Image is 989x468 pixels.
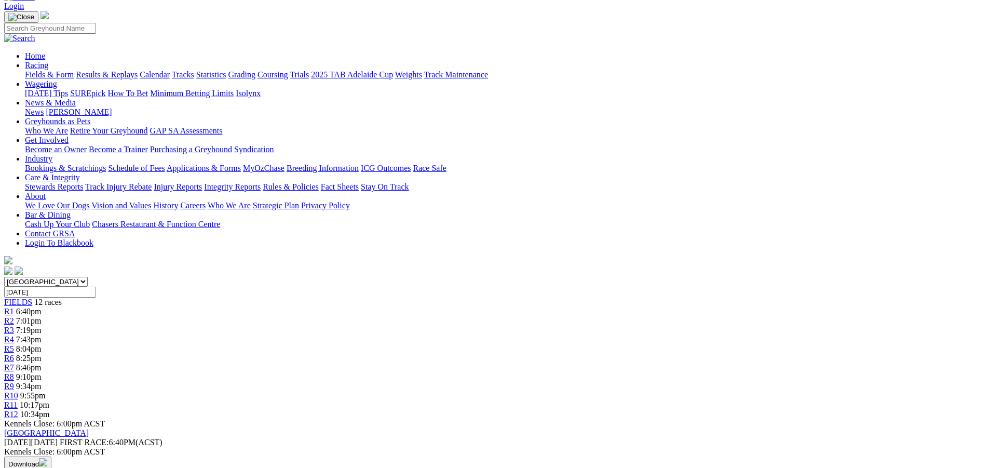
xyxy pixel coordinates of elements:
[4,372,14,381] span: R8
[4,354,14,363] a: R6
[25,70,74,79] a: Fields & Form
[4,23,96,34] input: Search
[4,382,14,391] a: R9
[243,164,284,172] a: MyOzChase
[154,182,202,191] a: Injury Reports
[236,89,261,98] a: Isolynx
[25,220,985,229] div: Bar & Dining
[4,438,58,447] span: [DATE]
[76,70,138,79] a: Results & Replays
[25,229,75,238] a: Contact GRSA
[16,363,42,372] span: 8:46pm
[4,256,12,264] img: logo-grsa-white.png
[25,145,985,154] div: Get Involved
[228,70,255,79] a: Grading
[234,145,274,154] a: Syndication
[4,326,14,335] a: R3
[361,182,409,191] a: Stay On Track
[25,136,69,144] a: Get Involved
[25,210,71,219] a: Bar & Dining
[25,79,57,88] a: Wagering
[395,70,422,79] a: Weights
[4,316,14,325] a: R2
[290,70,309,79] a: Trials
[25,164,985,173] div: Industry
[361,164,411,172] a: ICG Outcomes
[20,410,50,419] span: 10:34pm
[25,192,46,200] a: About
[25,108,985,117] div: News & Media
[4,419,105,428] span: Kennels Close: 6:00pm ACST
[25,220,90,229] a: Cash Up Your Club
[25,164,106,172] a: Bookings & Scratchings
[16,326,42,335] span: 7:19pm
[25,98,76,107] a: News & Media
[92,220,220,229] a: Chasers Restaurant & Function Centre
[4,266,12,275] img: facebook.svg
[25,201,985,210] div: About
[25,89,985,98] div: Wagering
[150,145,232,154] a: Purchasing a Greyhound
[25,70,985,79] div: Racing
[4,391,18,400] a: R10
[16,335,42,344] span: 7:43pm
[4,34,35,43] img: Search
[25,182,83,191] a: Stewards Reports
[253,201,299,210] a: Strategic Plan
[4,400,18,409] a: R11
[108,164,165,172] a: Schedule of Fees
[4,344,14,353] a: R5
[25,117,90,126] a: Greyhounds as Pets
[34,298,62,306] span: 12 races
[20,400,49,409] span: 10:17pm
[25,173,80,182] a: Care & Integrity
[196,70,226,79] a: Statistics
[4,335,14,344] span: R4
[25,108,44,116] a: News
[46,108,112,116] a: [PERSON_NAME]
[25,126,68,135] a: Who We Are
[172,70,194,79] a: Tracks
[25,238,93,247] a: Login To Blackbook
[140,70,170,79] a: Calendar
[413,164,446,172] a: Race Safe
[321,182,359,191] a: Fact Sheets
[25,51,45,60] a: Home
[4,307,14,316] a: R1
[20,391,46,400] span: 9:55pm
[25,154,52,163] a: Industry
[16,354,42,363] span: 8:25pm
[25,89,68,98] a: [DATE] Tips
[311,70,393,79] a: 2025 TAB Adelaide Cup
[4,363,14,372] a: R7
[180,201,206,210] a: Careers
[4,410,18,419] span: R12
[89,145,148,154] a: Become a Trainer
[40,11,49,19] img: logo-grsa-white.png
[4,287,96,298] input: Select date
[16,372,42,381] span: 9:10pm
[25,182,985,192] div: Care & Integrity
[8,13,34,21] img: Close
[108,89,148,98] a: How To Bet
[153,201,178,210] a: History
[208,201,251,210] a: Who We Are
[4,429,89,437] a: [GEOGRAPHIC_DATA]
[85,182,152,191] a: Track Injury Rebate
[4,438,31,447] span: [DATE]
[16,316,42,325] span: 7:01pm
[258,70,288,79] a: Coursing
[60,438,162,447] span: 6:40PM(ACST)
[16,382,42,391] span: 9:34pm
[25,126,985,136] div: Greyhounds as Pets
[4,447,985,457] div: Kennels Close: 6:00pm ACST
[301,201,350,210] a: Privacy Policy
[4,298,32,306] a: FIELDS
